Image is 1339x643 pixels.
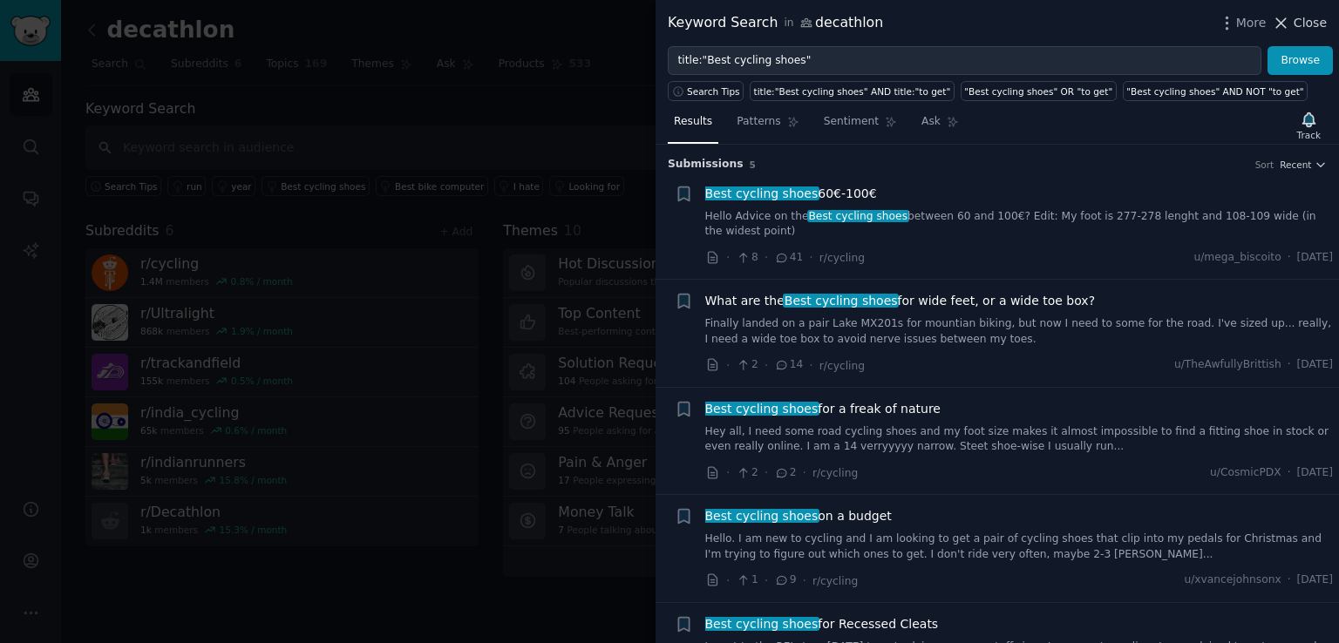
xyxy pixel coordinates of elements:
div: title:"Best cycling shoes" AND title:"to get" [754,85,951,98]
span: Recent [1280,159,1311,171]
a: Hello. I am new to cycling and I am looking to get a pair of cycling shoes that clip into my peda... [705,531,1334,562]
span: · [1288,572,1291,588]
span: · [1288,465,1291,481]
span: Best cycling shoes [703,186,819,200]
a: "Best cycling shoes" AND NOT "to get" [1123,81,1308,101]
span: 9 [774,572,796,588]
span: · [809,248,812,267]
a: Sentiment [818,108,903,144]
span: Search Tips [687,85,740,98]
button: More [1218,14,1267,32]
span: 2 [774,465,796,481]
span: 1 [736,572,758,588]
a: Ask [915,108,965,144]
span: for a freak of nature [705,400,941,418]
span: Best cycling shoes [703,509,819,523]
div: "Best cycling shoes" OR "to get" [964,85,1112,98]
span: 5 [750,159,756,170]
span: 60€-100€ [705,185,877,203]
span: on a budget [705,507,892,525]
span: u/xvancejohnsonx [1184,572,1281,588]
button: Browse [1268,46,1333,76]
span: Submission s [668,157,744,173]
span: Best cycling shoes [807,210,909,222]
span: 2 [736,465,758,481]
span: 41 [774,250,803,266]
span: 8 [736,250,758,266]
span: in [784,16,793,31]
span: More [1236,14,1267,32]
span: Sentiment [824,114,879,130]
span: [DATE] [1297,465,1333,481]
a: title:"Best cycling shoes" AND title:"to get" [750,81,955,101]
button: Track [1291,107,1327,144]
span: Results [674,114,712,130]
div: Sort [1255,159,1274,171]
span: Best cycling shoes [783,294,899,308]
a: Results [668,108,718,144]
a: Best cycling shoesfor Recessed Cleats [705,615,939,633]
span: · [765,464,768,482]
span: · [726,572,730,590]
span: for Recessed Cleats [705,615,939,633]
span: Best cycling shoes [703,617,819,631]
span: What are the for wide feet, or a wide toe box? [705,292,1096,310]
span: · [765,572,768,590]
span: · [726,464,730,482]
span: r/cycling [812,467,858,479]
span: 2 [736,357,758,373]
span: u/mega_biscoito [1193,250,1281,266]
a: Best cycling shoes60€-100€ [705,185,877,203]
a: Finally landed on a pair Lake MX201s for mountian biking, but now I need to some for the road. I'... [705,316,1334,347]
input: Try a keyword related to your business [668,46,1261,76]
span: · [803,464,806,482]
a: Hey all, I need some road cycling shoes and my foot size makes it almost impossible to find a fit... [705,424,1334,455]
span: Best cycling shoes [703,402,819,416]
span: · [1288,357,1291,373]
a: Hello Advice on theBest cycling shoesbetween 60 and 100€? Edit: My foot is 277-278 lenght and 108... [705,209,1334,240]
span: · [809,356,812,375]
span: u/TheAwfullyBrittish [1174,357,1281,373]
span: [DATE] [1297,572,1333,588]
a: Patterns [731,108,805,144]
span: [DATE] [1297,250,1333,266]
span: · [726,248,730,267]
span: [DATE] [1297,357,1333,373]
span: · [1288,250,1291,266]
button: Close [1272,14,1327,32]
a: What are theBest cycling shoesfor wide feet, or a wide toe box? [705,292,1096,310]
button: Search Tips [668,81,744,101]
span: 14 [774,357,803,373]
button: Recent [1280,159,1327,171]
span: r/cycling [819,360,865,372]
span: u/CosmicPDX [1210,465,1281,481]
span: · [765,356,768,375]
span: · [726,356,730,375]
span: r/cycling [812,575,858,587]
a: "Best cycling shoes" OR "to get" [961,81,1117,101]
span: Close [1294,14,1327,32]
div: Keyword Search decathlon [668,12,883,34]
span: r/cycling [819,252,865,264]
div: "Best cycling shoes" AND NOT "to get" [1126,85,1303,98]
a: Best cycling shoesfor a freak of nature [705,400,941,418]
span: · [803,572,806,590]
div: Track [1297,129,1321,141]
a: Best cycling shoeson a budget [705,507,892,525]
span: Patterns [737,114,780,130]
span: · [765,248,768,267]
span: Ask [921,114,941,130]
